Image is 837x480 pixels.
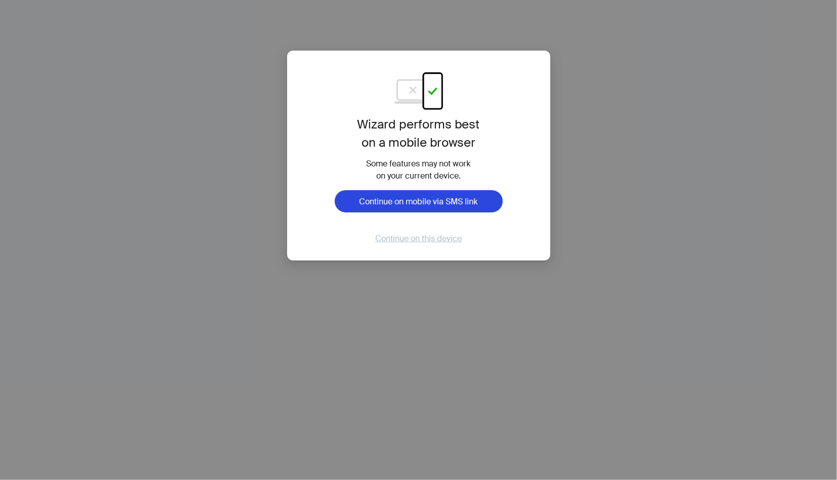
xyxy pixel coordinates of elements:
button: Continue on mobile via SMS link [335,190,503,212]
span: Continue on mobile via SMS link [360,196,478,207]
span: Continue on this device [375,233,462,244]
div: Some features may not work on your current device. [326,158,511,182]
button: Continue on this device [367,233,470,244]
h1: Wizard performs best on a mobile browser [326,115,511,152]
